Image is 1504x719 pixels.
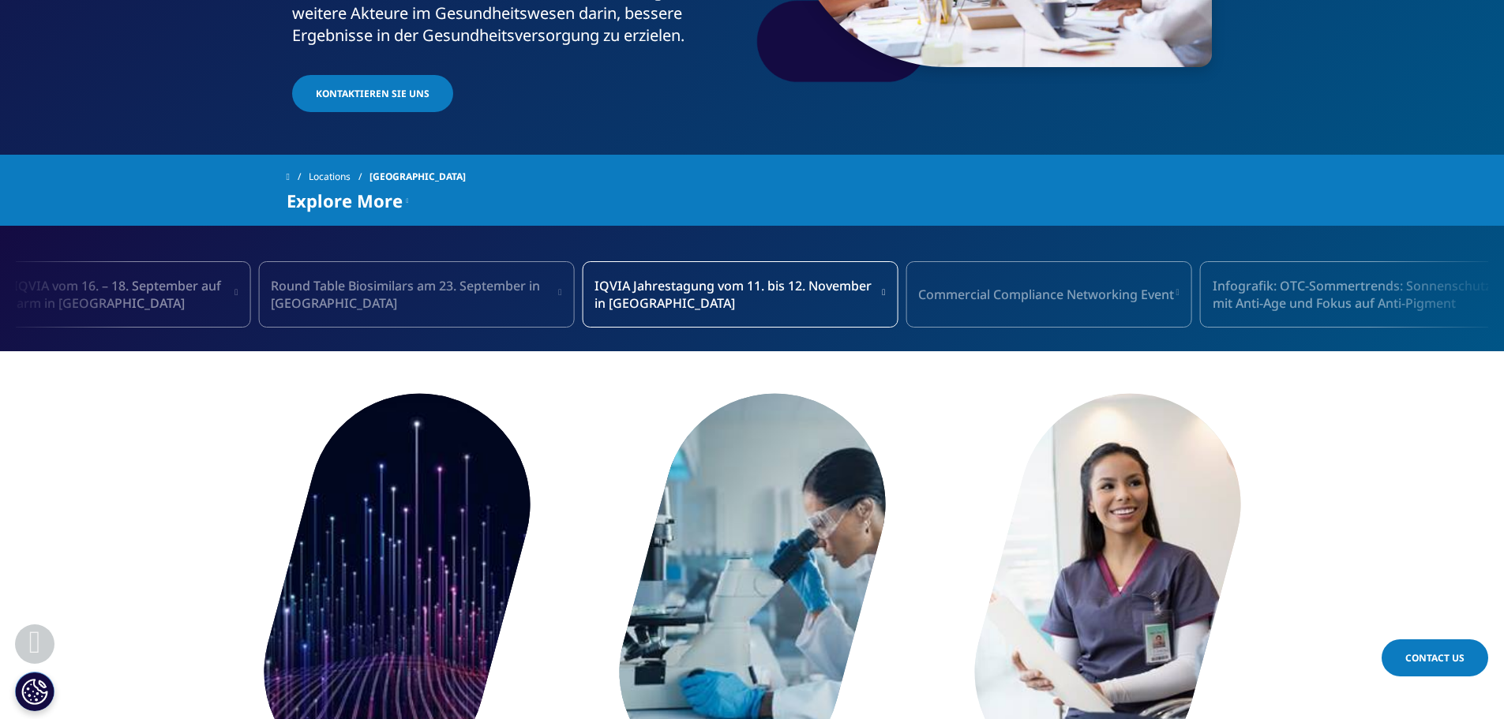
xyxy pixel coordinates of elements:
span: Infografik: OTC-Sommertrends: Sonnenschutz mit Anti-Age und Fokus auf Anti-Pigment [1213,277,1503,312]
a: IQVIA Jahrestagung vom 11. bis 12. November in [GEOGRAPHIC_DATA] [582,261,898,328]
div: 2 / 16 [906,261,1191,328]
span: IQVIA Jahrestagung vom 11. bis 12. November in [GEOGRAPHIC_DATA] [594,277,880,312]
button: Cookies Settings [15,672,54,711]
span: Commercial Compliance Networking Event [918,286,1174,303]
span: Kontaktieren Sie uns [316,87,429,100]
span: Round Table Biosimilars am 23. September in [GEOGRAPHIC_DATA] [271,277,557,312]
div: 16 / 16 [258,261,574,328]
span: Explore More [287,191,403,210]
a: Kontaktieren Sie uns [292,75,453,112]
div: 1 / 16 [582,261,898,328]
a: Round Table Biosimilars am 23. September in [GEOGRAPHIC_DATA] [258,261,574,328]
span: [GEOGRAPHIC_DATA] [369,163,466,191]
a: Locations [309,163,369,191]
a: Commercial Compliance Networking Event [906,261,1191,328]
a: Contact Us [1382,639,1488,676]
span: Contact Us [1405,651,1465,665]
